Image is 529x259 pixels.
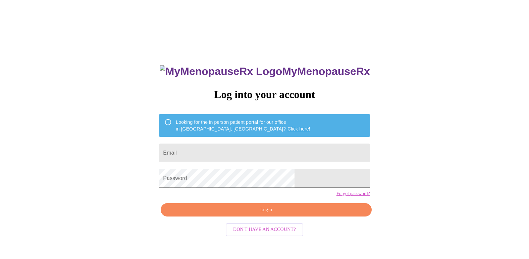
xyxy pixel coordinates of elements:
[160,65,370,78] h3: MyMenopauseRx
[224,226,305,232] a: Don't have an account?
[159,88,370,101] h3: Log into your account
[336,191,370,196] a: Forgot password?
[287,126,310,132] a: Click here!
[168,206,364,214] span: Login
[226,223,303,236] button: Don't have an account?
[160,65,282,78] img: MyMenopauseRx Logo
[161,203,371,217] button: Login
[233,226,296,234] span: Don't have an account?
[176,116,310,135] div: Looking for the in person patient portal for our office in [GEOGRAPHIC_DATA], [GEOGRAPHIC_DATA]?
